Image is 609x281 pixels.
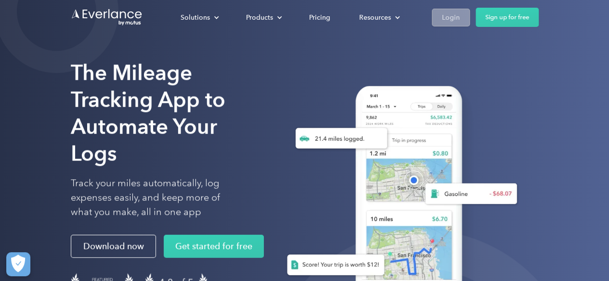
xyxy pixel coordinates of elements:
a: Login [432,9,470,26]
strong: The Mileage Tracking App to Automate Your Logs [71,60,225,166]
div: Products [246,12,273,24]
a: Go to homepage [71,8,143,26]
a: Download now [71,235,156,258]
div: Resources [350,9,408,26]
p: Track your miles automatically, log expenses easily, and keep more of what you make, all in one app [71,176,243,220]
div: Login [442,12,460,24]
div: Solutions [171,9,227,26]
div: Solutions [181,12,210,24]
button: Cookies Settings [6,252,30,276]
a: Sign up for free [476,8,539,27]
div: Pricing [309,12,330,24]
a: Get started for free [164,235,264,258]
div: Products [236,9,290,26]
a: Pricing [299,9,340,26]
div: Resources [359,12,391,24]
